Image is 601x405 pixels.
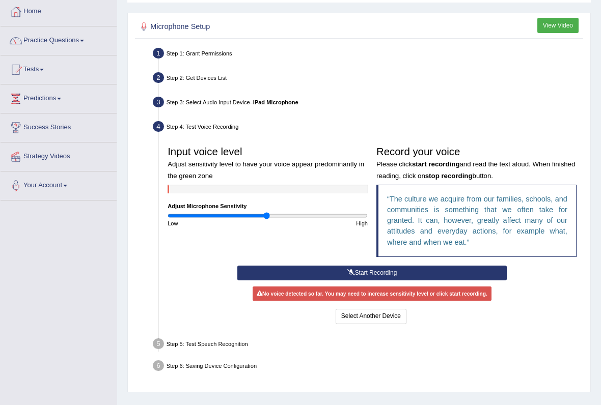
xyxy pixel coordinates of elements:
[1,142,117,168] a: Strategy Videos
[253,99,298,105] b: iPad Microphone
[336,309,406,324] button: Select Another Device
[149,94,587,113] div: Step 3: Select Audio Input Device
[376,146,577,180] h3: Record your voice
[168,202,247,210] label: Adjust Microphone Senstivity
[149,119,587,137] div: Step 4: Test Voice Recording
[268,219,372,227] div: High
[168,146,368,180] h3: Input voice level
[250,99,298,105] span: –
[149,70,587,89] div: Step 2: Get Devices List
[149,336,587,355] div: Step 5: Test Speech Recognition
[1,26,117,52] a: Practice Questions
[537,18,579,33] button: View Video
[149,45,587,64] div: Step 1: Grant Permissions
[168,160,364,179] small: Adjust sensitivity level to have your voice appear predominantly in the green zone
[138,20,413,34] h2: Microphone Setup
[1,171,117,197] a: Your Account
[1,84,117,110] a: Predictions
[412,160,460,168] b: start recording
[253,286,492,301] div: No voice detected so far. You may need to increase sensitivity level or click start recording.
[237,266,507,280] button: Start Recording
[1,55,117,81] a: Tests
[425,172,473,180] b: stop recording
[163,219,268,227] div: Low
[1,113,117,139] a: Success Stories
[376,160,575,179] small: Please click and read the text aloud. When finished reading, click on button.
[387,195,567,246] q: The culture we acquire from our families, schools, and communities is something that we often tak...
[149,357,587,376] div: Step 6: Saving Device Configuration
